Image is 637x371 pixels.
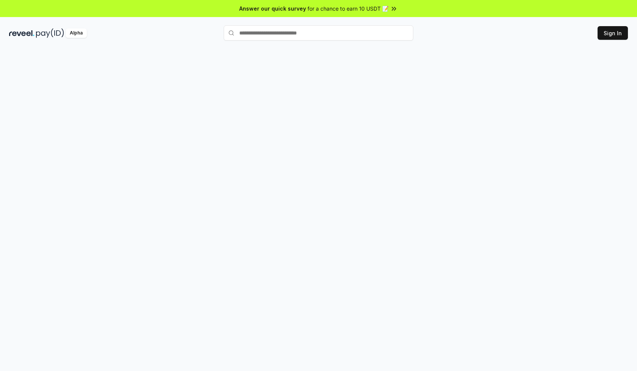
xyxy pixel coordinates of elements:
[9,28,35,38] img: reveel_dark
[36,28,64,38] img: pay_id
[308,5,389,13] span: for a chance to earn 10 USDT 📝
[66,28,87,38] div: Alpha
[239,5,306,13] span: Answer our quick survey
[598,26,628,40] button: Sign In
